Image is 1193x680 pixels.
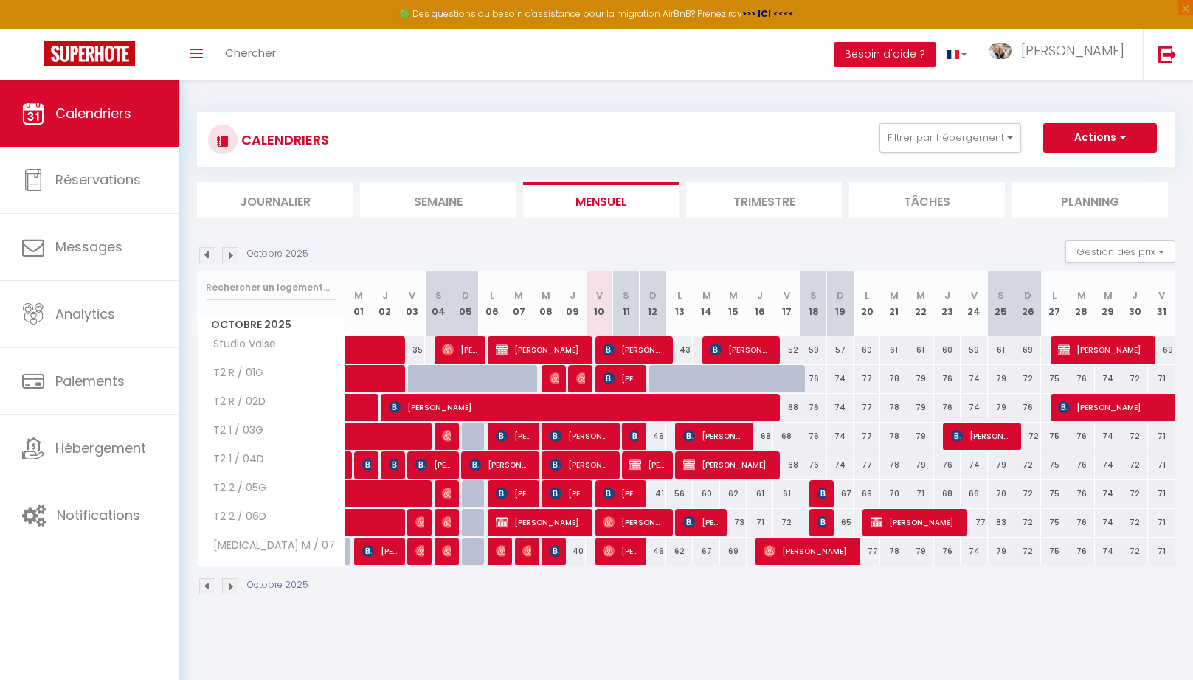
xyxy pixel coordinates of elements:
div: 69 [1148,336,1175,364]
div: 59 [800,336,827,364]
div: 76 [934,365,961,392]
div: 61 [773,480,800,507]
span: [PERSON_NAME] [1058,336,1147,364]
span: [PERSON_NAME] [496,336,584,364]
div: 71 [1148,451,1175,479]
div: 76 [800,365,827,392]
p: Octobre 2025 [247,578,308,592]
div: 78 [880,423,907,450]
div: 56 [666,480,693,507]
abbr: J [944,288,950,302]
span: [PERSON_NAME] [522,537,531,565]
th: 16 [747,271,773,336]
div: 79 [907,423,934,450]
div: 74 [827,365,854,392]
span: T2 2 / 05G [200,480,270,496]
th: 27 [1041,271,1068,336]
span: T2 R / 01G [200,365,267,381]
div: 59 [961,336,987,364]
th: 25 [988,271,1014,336]
div: 68 [773,423,800,450]
div: 76 [1068,480,1095,507]
span: [PERSON_NAME] [817,479,826,507]
abbr: D [837,288,844,302]
span: [PERSON_NAME] [496,508,584,536]
span: Notifications [57,506,140,524]
a: ... [PERSON_NAME] [978,29,1143,80]
span: T2 1 / 04D [200,451,268,468]
div: 78 [880,451,907,479]
span: [PERSON_NAME] [764,537,852,565]
th: 12 [640,271,666,336]
div: 74 [1095,480,1121,507]
div: 73 [720,509,747,536]
span: Calendriers [55,104,131,122]
div: 75 [1041,538,1068,565]
div: 72 [1014,538,1041,565]
span: [PERSON_NAME] [817,508,826,536]
div: 60 [693,480,719,507]
div: 77 [854,365,880,392]
span: [PERSON_NAME] [PERSON_NAME] [PERSON_NAME] [550,422,612,450]
div: 70 [988,480,1014,507]
div: 76 [1068,538,1095,565]
div: 75 [1041,480,1068,507]
div: 61 [880,336,907,364]
div: 67 [693,538,719,565]
th: 17 [773,271,800,336]
div: 70 [880,480,907,507]
th: 10 [586,271,612,336]
div: 61 [988,336,1014,364]
span: Octobre 2025 [198,314,345,336]
button: Gestion des prix [1065,240,1175,263]
button: Filtrer par hébergement [879,123,1021,153]
abbr: S [810,288,817,302]
abbr: D [1024,288,1031,302]
span: [PERSON_NAME] [603,479,638,507]
span: [PERSON_NAME] [415,451,451,479]
span: [PERSON_NAME] [496,479,531,507]
span: [PERSON_NAME] [629,451,665,479]
span: [PERSON_NAME] [496,422,531,450]
div: 72 [773,509,800,536]
abbr: V [1158,288,1165,302]
div: 74 [961,394,987,421]
span: [PERSON_NAME] [415,537,424,565]
abbr: J [382,288,388,302]
abbr: S [997,288,1004,302]
abbr: L [677,288,682,302]
th: 08 [533,271,559,336]
div: 72 [1121,480,1148,507]
div: 41 [640,480,666,507]
span: [PERSON_NAME] [576,364,585,392]
span: [PERSON_NAME] [PERSON_NAME] [PERSON_NAME] [550,451,612,479]
div: 74 [1095,451,1121,479]
div: 65 [827,509,854,536]
abbr: M [729,288,738,302]
div: 74 [1095,538,1121,565]
span: [PERSON_NAME] [603,537,638,565]
th: 14 [693,271,719,336]
th: 07 [505,271,532,336]
div: 68 [934,480,961,507]
div: 72 [1014,423,1041,450]
a: [PERSON_NAME] [345,451,353,479]
div: 72 [1121,365,1148,392]
span: [PERSON_NAME] [389,393,770,421]
abbr: M [1077,288,1086,302]
span: [PERSON_NAME] [442,336,477,364]
th: 11 [612,271,639,336]
div: 74 [827,451,854,479]
div: 72 [1121,451,1148,479]
th: 02 [372,271,398,336]
abbr: L [1052,288,1057,302]
div: 62 [720,480,747,507]
div: 72 [1014,365,1041,392]
abbr: M [890,288,899,302]
span: [PERSON_NAME] Milingui [603,508,665,536]
span: [PERSON_NAME] [PERSON_NAME] [442,479,451,507]
div: 78 [880,394,907,421]
div: 69 [854,480,880,507]
th: 26 [1014,271,1041,336]
div: 62 [666,538,693,565]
